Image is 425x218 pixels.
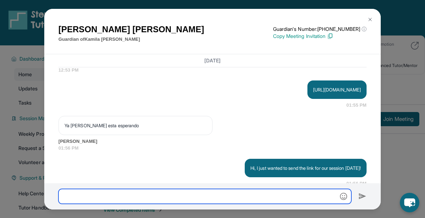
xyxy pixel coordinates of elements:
[58,57,367,64] h3: [DATE]
[346,180,367,187] span: 01:56 PM
[367,17,373,22] img: Close Icon
[327,33,333,39] img: Copy Icon
[250,164,361,172] p: Hi, I just wanted to send the link for our session [DATE]!
[64,122,206,129] p: Ya [PERSON_NAME] esta esperando
[58,138,367,145] span: [PERSON_NAME]
[58,23,204,36] h1: [PERSON_NAME] [PERSON_NAME]
[58,36,204,43] p: Guardian of Kamila [PERSON_NAME]
[58,67,367,74] span: 12:53 PM
[313,86,361,93] p: [URL][DOMAIN_NAME]
[58,145,367,152] span: 01:56 PM
[346,102,367,109] span: 01:55 PM
[400,193,419,212] button: chat-button
[362,26,367,33] span: ⓘ
[340,193,347,200] img: Emoji
[273,33,367,40] p: Copy Meeting Invitation
[273,26,367,33] p: Guardian's Number: [PHONE_NUMBER]
[358,192,367,201] img: Send icon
